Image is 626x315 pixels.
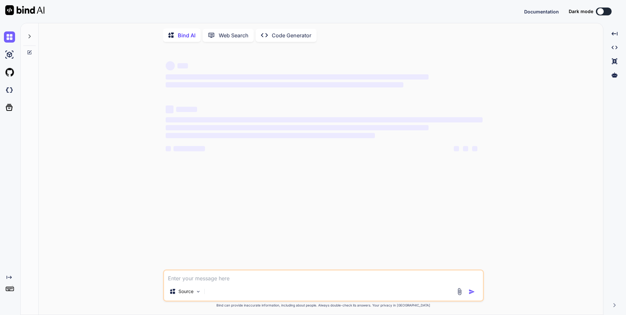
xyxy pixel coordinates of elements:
span: ‌ [166,105,174,113]
img: attachment [456,288,463,295]
span: ‌ [174,146,205,151]
span: ‌ [177,63,188,68]
span: ‌ [166,61,175,70]
span: ‌ [166,125,429,130]
img: ai-studio [4,49,15,60]
img: darkCloudIdeIcon [4,84,15,96]
img: Bind AI [5,5,45,15]
p: Source [178,288,193,295]
p: Bind AI [178,31,195,39]
span: ‌ [166,74,429,80]
p: Web Search [219,31,249,39]
span: ‌ [166,82,403,87]
span: Dark mode [569,8,593,15]
span: ‌ [454,146,459,151]
span: ‌ [166,133,375,138]
img: icon [469,288,475,295]
span: ‌ [166,146,171,151]
p: Bind can provide inaccurate information, including about people. Always double-check its answers.... [163,303,484,308]
span: ‌ [166,117,483,122]
img: githubLight [4,67,15,78]
p: Code Generator [272,31,311,39]
button: Documentation [524,8,559,15]
span: Documentation [524,9,559,14]
span: ‌ [472,146,477,151]
img: Pick Models [195,289,201,294]
span: ‌ [176,107,197,112]
span: ‌ [463,146,468,151]
img: chat [4,31,15,43]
